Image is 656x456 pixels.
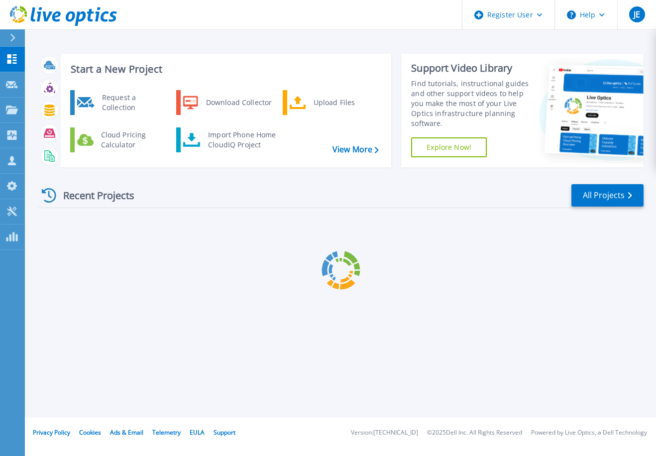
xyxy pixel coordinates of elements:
a: Telemetry [152,428,181,437]
a: Support [214,428,235,437]
li: Version: [TECHNICAL_ID] [351,430,418,436]
a: Upload Files [283,90,385,115]
a: Explore Now! [411,137,487,157]
div: Find tutorials, instructional guides and other support videos to help you make the most of your L... [411,79,531,128]
a: EULA [190,428,205,437]
div: Request a Collection [97,93,170,113]
div: Download Collector [201,93,276,113]
a: All Projects [571,184,644,207]
a: View More [332,145,379,154]
a: Download Collector [176,90,278,115]
a: Request a Collection [70,90,172,115]
a: Cloud Pricing Calculator [70,127,172,152]
span: JE [634,10,640,18]
li: Powered by Live Optics, a Dell Technology [531,430,647,436]
div: Support Video Library [411,62,531,75]
div: Recent Projects [38,183,148,208]
a: Privacy Policy [33,428,70,437]
li: © 2025 Dell Inc. All Rights Reserved [427,430,522,436]
div: Cloud Pricing Calculator [96,130,170,150]
h3: Start a New Project [71,64,378,75]
a: Ads & Email [110,428,143,437]
div: Import Phone Home CloudIQ Project [203,130,281,150]
a: Cookies [79,428,101,437]
div: Upload Files [309,93,382,113]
